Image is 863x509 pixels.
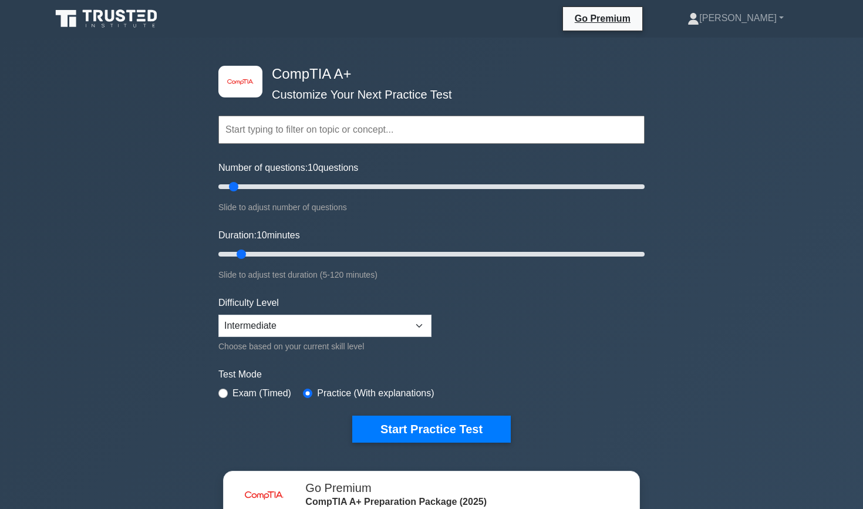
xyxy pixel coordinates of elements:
label: Test Mode [218,368,645,382]
label: Exam (Timed) [232,386,291,400]
input: Start typing to filter on topic or concept... [218,116,645,144]
div: Choose based on your current skill level [218,339,431,353]
div: Slide to adjust number of questions [218,200,645,214]
label: Difficulty Level [218,296,279,310]
label: Practice (With explanations) [317,386,434,400]
label: Number of questions: questions [218,161,358,175]
a: [PERSON_NAME] [659,6,812,30]
h4: CompTIA A+ [267,66,587,83]
button: Start Practice Test [352,416,511,443]
span: 10 [257,230,267,240]
div: Slide to adjust test duration (5-120 minutes) [218,268,645,282]
label: Duration: minutes [218,228,300,242]
span: 10 [308,163,318,173]
a: Go Premium [568,11,638,26]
